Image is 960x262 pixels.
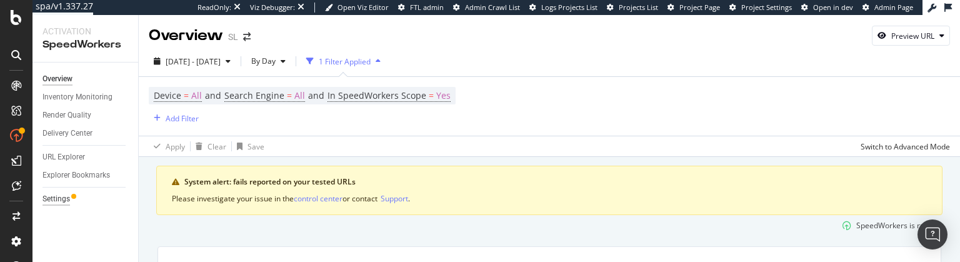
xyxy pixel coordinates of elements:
[149,111,199,126] button: Add Filter
[679,3,720,12] span: Project Page
[319,56,371,67] div: 1 Filter Applied
[667,3,720,13] a: Project Page
[42,127,92,140] div: Delivery Center
[856,220,944,231] div: SpeedWorkers is running
[149,25,223,46] div: Overview
[381,193,408,204] button: Support
[607,3,658,13] a: Projects List
[224,89,284,101] span: Search Engine
[156,166,942,215] div: warning banner
[813,3,853,12] span: Open in dev
[42,109,91,122] div: Render Quality
[429,89,434,101] span: =
[294,87,305,104] span: All
[149,136,185,156] button: Apply
[325,3,389,13] a: Open Viz Editor
[741,3,792,12] span: Project Settings
[801,3,853,13] a: Open in dev
[42,109,129,122] a: Render Quality
[410,3,444,12] span: FTL admin
[184,176,927,188] div: System alert: fails reported on your tested URLs
[207,141,226,152] div: Clear
[42,193,70,206] div: Settings
[42,38,128,52] div: SpeedWorkers
[246,51,291,71] button: By Day
[228,31,238,43] div: SL
[243,33,251,41] div: arrow-right-arrow-left
[308,89,324,101] span: and
[42,73,129,86] a: Overview
[436,87,451,104] span: Yes
[184,89,189,101] span: =
[541,3,597,12] span: Logs Projects List
[891,31,934,41] div: Preview URL
[42,127,129,140] a: Delivery Center
[166,56,221,67] span: [DATE] - [DATE]
[42,169,110,182] div: Explorer Bookmarks
[294,193,342,204] button: control center
[205,89,221,101] span: and
[149,51,236,71] button: [DATE] - [DATE]
[42,91,112,104] div: Inventory Monitoring
[327,89,426,101] span: In SpeedWorkers Scope
[465,3,520,12] span: Admin Crawl List
[729,3,792,13] a: Project Settings
[197,3,231,13] div: ReadOnly:
[166,113,199,124] div: Add Filter
[862,3,913,13] a: Admin Page
[191,136,226,156] button: Clear
[246,56,276,66] span: By Day
[42,151,85,164] div: URL Explorer
[301,51,386,71] button: 1 Filter Applied
[287,89,292,101] span: =
[529,3,597,13] a: Logs Projects List
[191,87,202,104] span: All
[872,26,950,46] button: Preview URL
[42,91,129,104] a: Inventory Monitoring
[42,25,128,38] div: Activation
[619,3,658,12] span: Projects List
[337,3,389,12] span: Open Viz Editor
[453,3,520,13] a: Admin Crawl List
[232,136,264,156] button: Save
[166,141,185,152] div: Apply
[42,73,72,86] div: Overview
[874,3,913,12] span: Admin Page
[42,193,129,206] a: Settings
[42,169,129,182] a: Explorer Bookmarks
[42,151,129,164] a: URL Explorer
[917,219,947,249] div: Open Intercom Messenger
[172,193,927,204] div: Please investigate your issue in the or contact .
[247,141,264,152] div: Save
[861,141,950,152] div: Switch to Advanced Mode
[856,136,950,156] button: Switch to Advanced Mode
[154,89,181,101] span: Device
[398,3,444,13] a: FTL admin
[250,3,295,13] div: Viz Debugger:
